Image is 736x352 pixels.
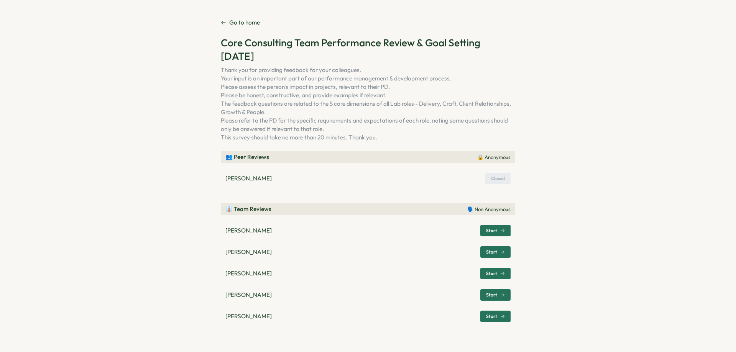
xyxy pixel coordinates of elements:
[480,289,511,301] button: Start
[221,66,515,142] p: Thank you for providing feedback for your colleagues. Your input is an important part of our perf...
[480,225,511,236] button: Start
[477,154,511,161] p: 🔒 Anonymous
[221,36,515,63] h2: Core Consulting Team Performance Review & Goal Setting [DATE]
[225,226,272,235] p: [PERSON_NAME]
[221,18,260,27] a: Go to home
[480,311,511,322] button: Start
[486,271,497,276] span: Start
[480,246,511,258] button: Start
[486,228,497,233] span: Start
[229,18,260,27] p: Go to home
[486,314,497,319] span: Start
[225,248,272,256] p: [PERSON_NAME]
[225,291,272,299] p: [PERSON_NAME]
[486,293,497,297] span: Start
[225,269,272,278] p: [PERSON_NAME]
[225,312,272,321] p: [PERSON_NAME]
[486,250,497,254] span: Start
[225,153,269,161] p: 👥 Peer Reviews
[225,174,272,183] p: [PERSON_NAME]
[225,205,271,213] p: 👔 Team Reviews
[480,268,511,279] button: Start
[467,206,511,213] p: 🗣️ Non Anonymous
